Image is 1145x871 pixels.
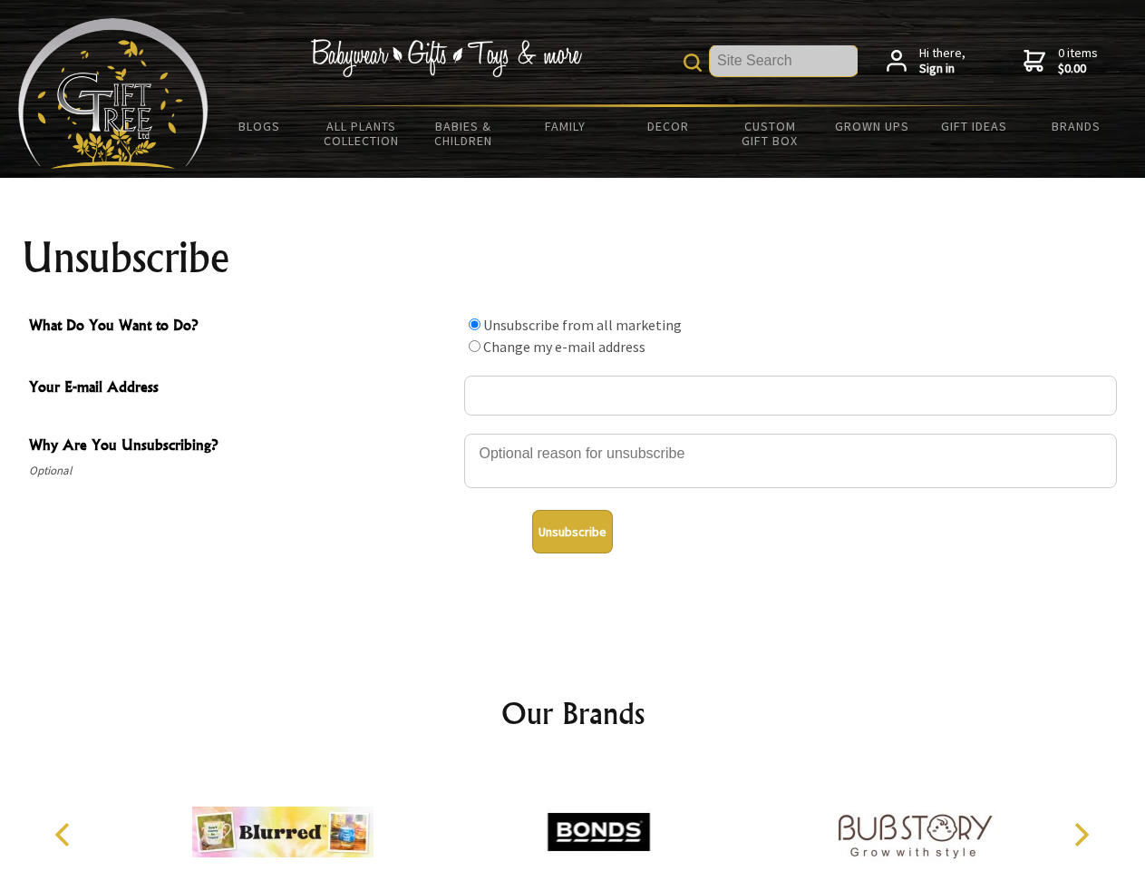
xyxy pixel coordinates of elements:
a: Brands [1025,107,1128,145]
span: Optional [29,460,455,482]
input: Your E-mail Address [464,376,1117,416]
img: Babyware - Gifts - Toys and more... [18,18,209,169]
button: Next [1061,815,1101,855]
button: Unsubscribe [532,510,613,553]
label: Change my e-mail address [483,338,645,356]
a: All Plants Collection [311,107,413,160]
img: Babywear - Gifts - Toys & more [310,39,582,77]
a: Custom Gift Box [719,107,821,160]
h1: Unsubscribe [22,236,1124,279]
button: Previous [45,815,85,855]
span: 0 items [1058,44,1098,77]
strong: $0.00 [1058,61,1098,77]
a: Grown Ups [820,107,923,145]
img: product search [684,54,702,72]
strong: Sign in [919,61,965,77]
a: Babies & Children [412,107,515,160]
span: What Do You Want to Do? [29,314,455,340]
span: Why Are You Unsubscribing? [29,434,455,460]
a: BLOGS [209,107,311,145]
h2: Our Brands [36,691,1110,735]
span: Your E-mail Address [29,376,455,402]
a: Family [515,107,617,145]
a: Gift Ideas [923,107,1025,145]
input: Site Search [710,45,858,76]
input: What Do You Want to Do? [469,318,480,330]
textarea: Why Are You Unsubscribing? [464,434,1117,488]
span: Hi there, [919,45,965,77]
label: Unsubscribe from all marketing [483,316,682,334]
a: Hi there,Sign in [887,45,965,77]
a: Decor [616,107,719,145]
a: 0 items$0.00 [1024,45,1098,77]
input: What Do You Want to Do? [469,340,480,352]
